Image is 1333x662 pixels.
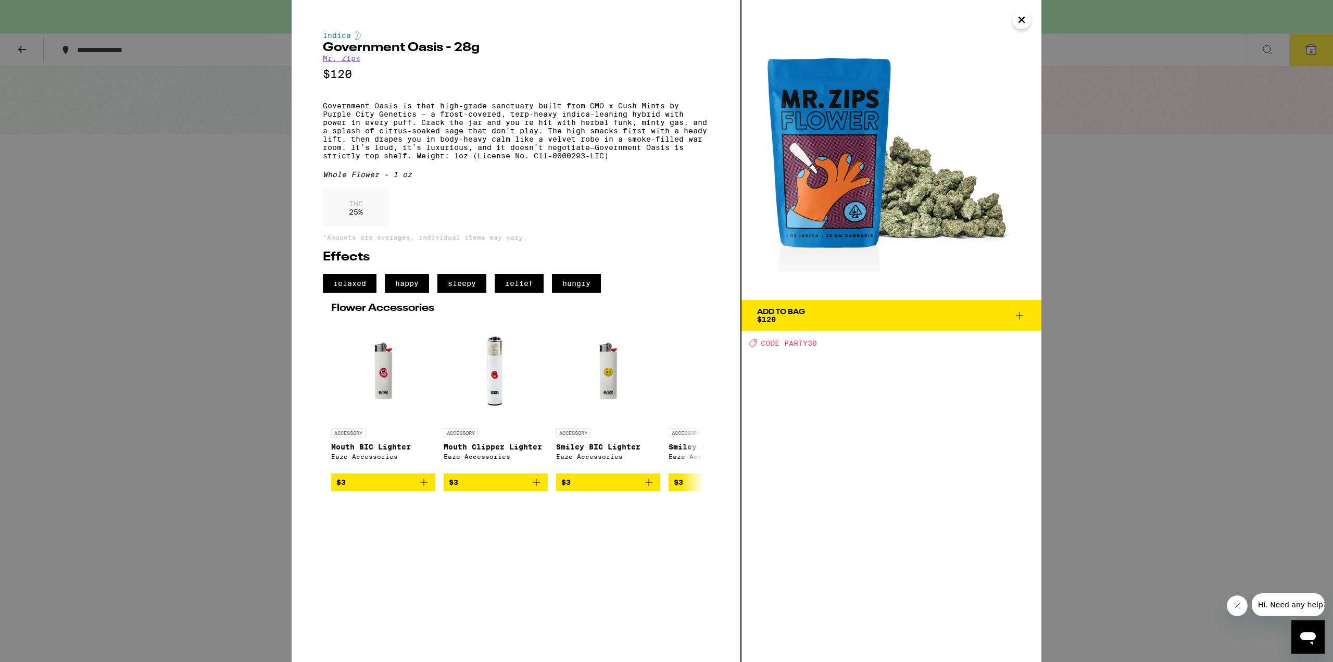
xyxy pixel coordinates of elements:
iframe: Close message [1227,595,1248,616]
button: Add to bag [331,473,435,491]
p: *Amounts are averages, individual items may vary. [323,234,709,241]
a: Open page for Smiley Clipper Lighter from Eaze Accessories [669,319,773,473]
div: 25 % [323,189,389,227]
button: Add to bag [444,473,548,491]
span: CODE PARTY30 [761,339,817,347]
span: relaxed [323,274,376,293]
div: Eaze Accessories [331,453,435,460]
p: Mouth BIC Lighter [331,443,435,451]
img: indicaColor.svg [355,31,361,40]
h2: Flower Accessories [331,303,701,314]
a: Open page for Mouth BIC Lighter from Eaze Accessories [331,319,435,473]
p: ACCESSORY [331,428,366,438]
span: $3 [674,478,683,486]
span: sleepy [437,274,486,293]
button: Add to bag [669,473,773,491]
span: $3 [336,478,346,486]
div: Indica [323,31,709,40]
img: Eaze Accessories - Smiley BIC Lighter [568,319,648,423]
h2: Effects [323,251,709,264]
span: happy [385,274,429,293]
p: ACCESSORY [669,428,703,438]
img: Eaze Accessories - Mouth Clipper Lighter [444,319,548,423]
p: ACCESSORY [444,428,478,438]
div: Eaze Accessories [444,453,548,460]
div: Eaze Accessories [669,453,773,460]
div: Eaze Accessories [556,453,660,460]
a: Mr. Zips [323,54,360,63]
div: Whole Flower - 1 oz [323,170,709,179]
p: Smiley Clipper Lighter [669,443,773,451]
div: Add To Bag [757,308,805,316]
a: Open page for Smiley BIC Lighter from Eaze Accessories [556,319,660,473]
span: $3 [561,478,571,486]
a: Open page for Mouth Clipper Lighter from Eaze Accessories [444,319,548,473]
span: hungry [552,274,601,293]
p: ACCESSORY [556,428,590,438]
p: Government Oasis is that high-grade sanctuary built from GMO x Gush Mints by Purple City Genetics... [323,102,709,160]
p: $120 [323,68,709,81]
button: Close [1012,10,1031,29]
span: $3 [449,478,458,486]
span: $120 [757,315,776,323]
iframe: Message from company [1252,593,1325,616]
img: Eaze Accessories - Mouth BIC Lighter [343,319,423,423]
button: Add To Bag$120 [741,300,1041,331]
button: Add to bag [556,473,660,491]
img: Eaze Accessories - Smiley Clipper Lighter [669,319,773,423]
p: Smiley BIC Lighter [556,443,660,451]
h2: Government Oasis - 28g [323,42,709,54]
p: Mouth Clipper Lighter [444,443,548,451]
span: Hi. Need any help? [6,7,75,16]
p: THC [349,199,363,208]
span: relief [495,274,544,293]
iframe: Button to launch messaging window [1291,620,1325,654]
